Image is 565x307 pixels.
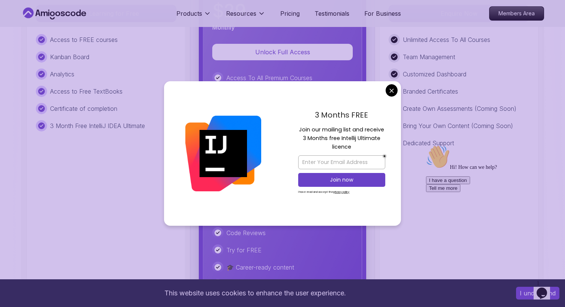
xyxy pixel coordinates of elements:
button: Tell me more [3,42,37,50]
p: Customized Dashboard [403,70,466,79]
iframe: chat widget [423,142,558,273]
div: This website uses cookies to enhance the user experience. [6,285,505,301]
p: 🎓 Career-ready content [226,263,294,272]
p: Resources [226,9,256,18]
a: Pricing [280,9,300,18]
button: I have a question [3,34,47,42]
a: Members Area [489,6,544,21]
p: Access to Free TextBooks [50,87,123,96]
p: Access to FREE courses [50,35,118,44]
iframe: chat widget [534,277,558,300]
a: For Business [364,9,401,18]
button: Accept cookies [516,287,559,300]
p: Monthly [212,23,235,32]
p: Unlimited Access To All Courses [403,35,490,44]
p: Bring Your Own Content (Coming Soon) [403,121,513,130]
p: Members Area [490,7,544,20]
img: :wave: [3,3,27,27]
p: Code Reviews [226,228,266,237]
p: Access To All Premium Courses [226,73,312,82]
p: Try for FREE [226,246,262,255]
p: Kanban Board [50,52,89,61]
p: Branded Certificates [403,87,458,96]
p: Create Own Assessments (Coming Soon) [403,104,516,113]
span: Hi! How can we help? [3,22,74,28]
p: Dedicated Support [403,139,454,148]
button: Products [176,9,211,24]
p: Team Management [403,52,455,61]
p: Products [176,9,202,18]
a: Unlock Full Access [212,48,353,56]
p: Unlock Full Access [221,48,344,57]
button: Resources [226,9,265,24]
button: Unlock Full Access [212,44,353,60]
div: 👋Hi! How can we help?I have a questionTell me more [3,3,138,50]
a: Testimonials [315,9,349,18]
p: Certificate of completion [50,104,117,113]
p: 3 Month Free IntelliJ IDEA Ultimate [50,121,145,130]
p: Analytics [50,70,74,79]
